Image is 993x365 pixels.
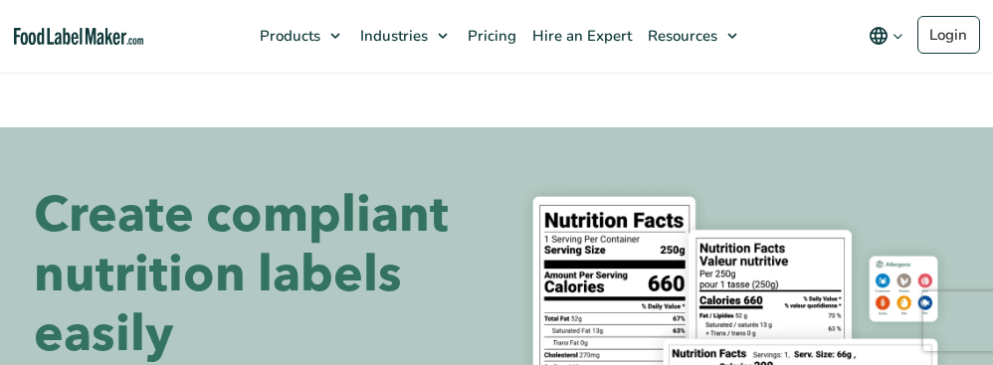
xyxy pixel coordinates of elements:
[462,26,518,46] span: Pricing
[34,186,482,365] h1: Create compliant nutrition labels easily
[642,26,719,46] span: Resources
[526,26,634,46] span: Hire an Expert
[254,26,322,46] span: Products
[354,26,430,46] span: Industries
[917,16,980,54] a: Login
